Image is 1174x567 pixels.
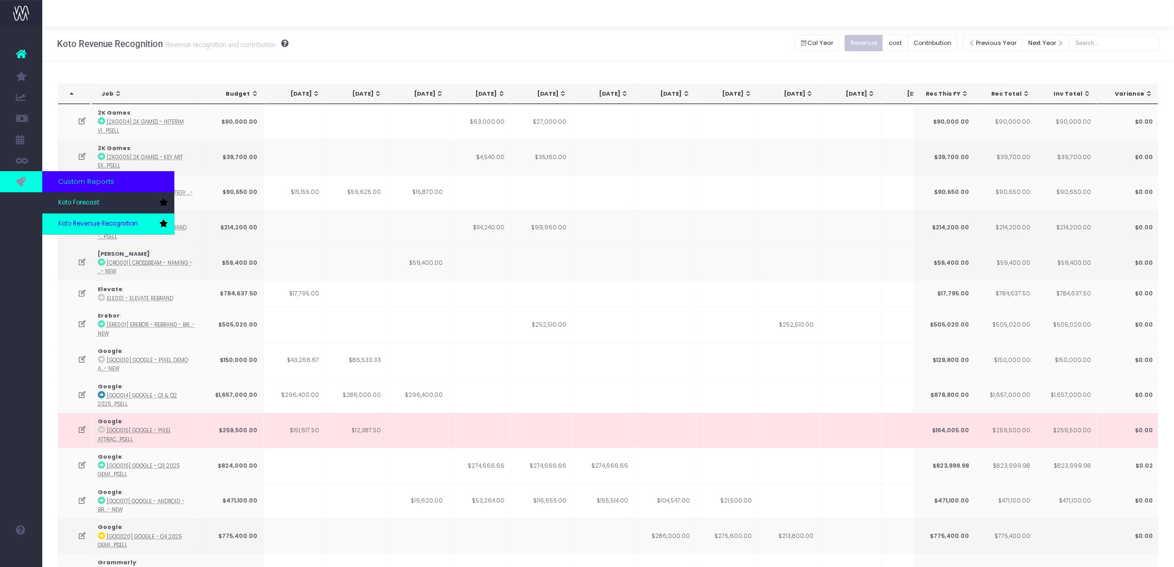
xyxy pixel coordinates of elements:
[92,342,202,378] td: :
[758,84,820,104] th: Dec 25: activate to sort column ascending
[98,154,183,169] abbr: [2KG005] 2K Games - Key Art Explore - Brand - Upsell
[974,245,1036,281] td: $59,400.00
[98,321,195,337] abbr: [ERE001] Erebor - Rebrand - Brand - New
[1035,484,1097,519] td: $471,100.00
[387,378,449,413] td: $296,400.00
[202,448,264,484] td: $824,000.00
[1107,90,1153,98] div: Variance
[98,109,131,117] strong: 2K Games
[98,144,131,152] strong: 2K Games
[202,175,264,210] td: $90,650.00
[98,250,150,258] strong: [PERSON_NAME]
[92,104,202,140] td: :
[449,104,511,140] td: $63,000.00
[449,140,511,175] td: $4,540.00
[1097,210,1159,245] td: $0.00
[1035,104,1097,140] td: $90,000.00
[1045,90,1092,98] div: Inv Total
[706,90,752,98] div: [DATE]
[92,378,202,413] td: :
[202,342,264,378] td: $150,000.00
[450,84,511,104] th: Jul 25: activate to sort column ascending
[795,35,840,51] button: Cal Year
[202,104,264,140] td: $90,000.00
[98,118,184,134] abbr: [2KG004] 2K Games - Interim Visual - Brand - Upsell
[274,90,321,98] div: [DATE]
[325,413,387,448] td: $12,387.50
[635,84,696,104] th: Oct 25: activate to sort column ascending
[58,84,90,104] th: : activate to sort column descending
[92,281,202,307] td: :
[974,140,1036,175] td: $39,700.00
[202,378,264,413] td: $1,657,000.00
[923,90,970,98] div: Rec This FY
[974,342,1036,378] td: $150,000.00
[42,213,174,235] a: Koto Revenue Recognition
[635,484,696,519] td: $104,547.00
[58,198,99,208] span: Koto Forecast
[913,175,975,210] td: $90,650.00
[58,219,138,229] span: Koto Revenue Recognition
[92,518,202,554] td: :
[511,84,573,104] th: Aug 25: activate to sort column ascending
[98,417,122,425] strong: Google
[1035,175,1097,210] td: $90,650.00
[984,90,1031,98] div: Rec Total
[57,39,288,49] h3: Koto Revenue Recognition
[1035,307,1097,342] td: $505,020.00
[1097,104,1159,140] td: $0.00
[98,383,122,391] strong: Google
[98,498,184,513] abbr: [GOO017] Google - Android - Brand - New
[98,559,136,566] strong: Grammarly
[521,90,567,98] div: [DATE]
[974,413,1036,448] td: $259,500.00
[819,84,881,104] th: Jan 26: activate to sort column ascending
[913,448,975,484] td: $823,999.98
[908,35,958,51] button: Contribution
[202,484,264,519] td: $471,100.00
[397,90,444,98] div: [DATE]
[107,295,173,302] abbr: ELE001 - Elevate Rebrand
[325,342,387,378] td: $86,533.33
[963,35,1023,51] button: Previous Year
[913,413,975,448] td: $164,005.00
[644,90,691,98] div: [DATE]
[768,90,814,98] div: [DATE]
[326,84,388,104] th: May 25: activate to sort column ascending
[1035,245,1097,281] td: $59,400.00
[696,518,758,554] td: $275,600.00
[913,281,975,307] td: $17,795.00
[202,413,264,448] td: $259,500.00
[845,32,963,54] div: Small button group
[635,518,696,554] td: $286,000.00
[264,175,325,210] td: $15,155.00
[98,224,187,239] abbr: [BRC003] Brain Co. - Rebrand - Brand - Upsell
[582,90,629,98] div: [DATE]
[974,175,1036,210] td: $90,650.00
[202,245,264,281] td: $59,400.00
[98,357,188,372] abbr: [GOO010] Google - Pixel Demo Attract Loop System (Maneto) - New
[1097,413,1159,448] td: $0.00
[573,484,635,519] td: $155,514.00
[913,140,975,175] td: $39,700.00
[92,140,202,175] td: :
[1036,84,1097,104] th: Inv Total: activate to sort column ascending
[913,210,975,245] td: $214,200.00
[974,104,1036,140] td: $90,000.00
[1097,518,1159,554] td: $0.00
[449,448,511,484] td: $274,666.66
[388,84,450,104] th: Jun 25: activate to sort column ascending
[974,484,1036,519] td: $471,100.00
[101,90,199,98] div: Job
[98,523,122,531] strong: Google
[511,104,573,140] td: $27,000.00
[92,448,202,484] td: :
[98,427,171,442] abbr: [GOO015] Google - Pixel Attract Loops (H2-25) - Brand - Upsell
[913,378,975,413] td: $878,800.00
[1097,484,1159,519] td: $0.00
[387,245,449,281] td: $59,400.00
[1097,140,1159,175] td: $0.00
[913,307,975,342] td: $505,020.00
[1035,448,1097,484] td: $823,999.98
[758,307,820,342] td: $252,510.00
